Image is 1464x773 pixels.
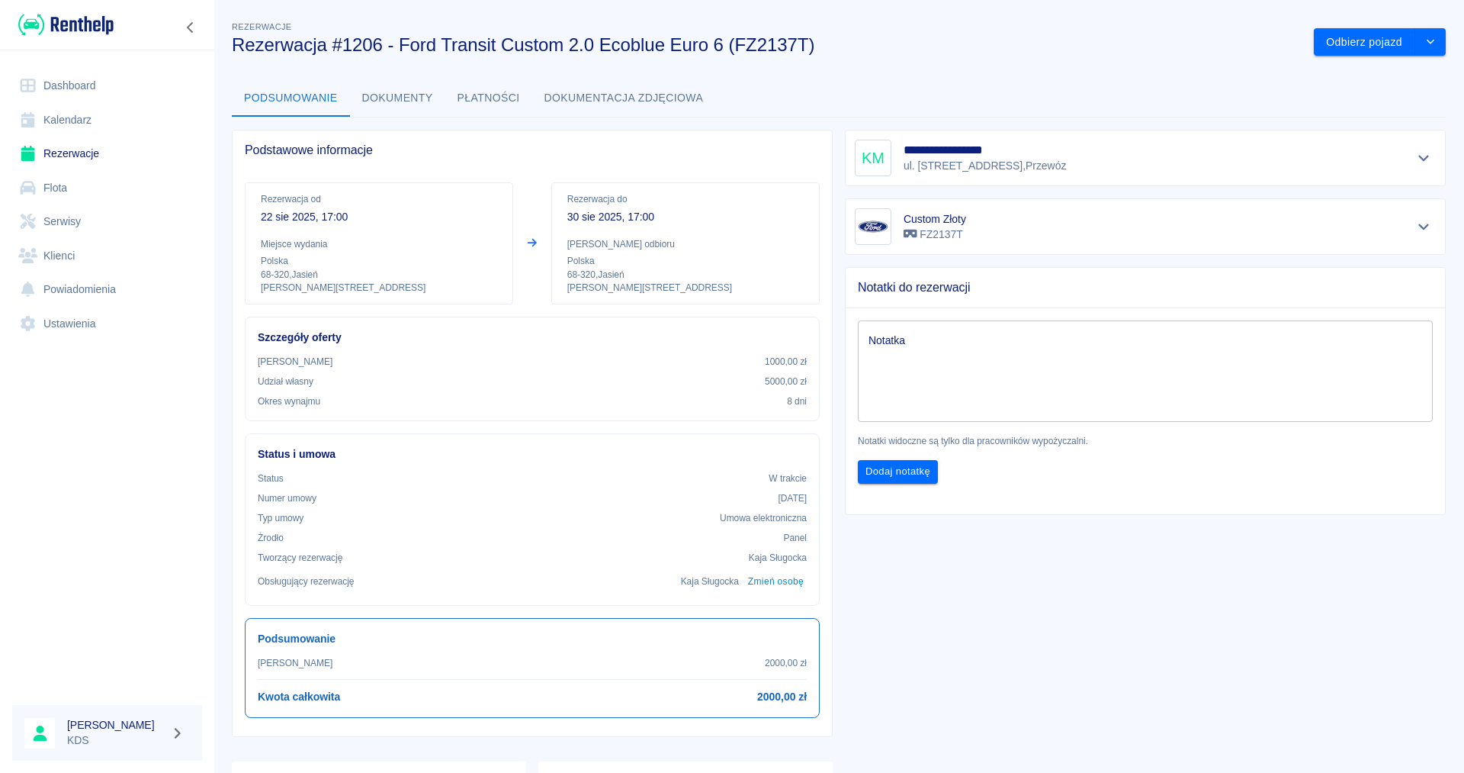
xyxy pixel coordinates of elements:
button: drop-down [1415,28,1446,56]
h3: Rezerwacja #1206 - Ford Transit Custom 2.0 Ecoblue Euro 6 (FZ2137T) [232,34,1302,56]
p: Obsługujący rezerwację [258,575,355,588]
span: Notatki do rezerwacji [858,280,1433,295]
p: Status [258,472,284,485]
h6: Custom Złoty [904,211,966,227]
a: Klienci [12,239,202,273]
p: [PERSON_NAME][STREET_ADDRESS] [567,282,804,295]
button: Dokumentacja zdjęciowa [532,80,716,117]
p: W trakcie [769,472,807,485]
button: Pokaż szczegóły [1411,147,1437,169]
p: [PERSON_NAME] [258,355,332,369]
button: Dodaj notatkę [858,460,938,484]
p: 30 sie 2025, 17:00 [567,209,804,225]
button: Dokumenty [350,80,445,117]
p: Numer umowy [258,491,316,505]
p: Rezerwacja do [567,192,804,206]
p: Rezerwacja od [261,192,497,206]
p: Miejsce wydania [261,237,497,251]
a: Kalendarz [12,103,202,137]
h6: Status i umowa [258,446,807,462]
h6: Szczegóły oferty [258,330,807,346]
p: Kaja Sługocka [749,551,807,565]
a: Serwisy [12,205,202,239]
a: Rezerwacje [12,137,202,171]
p: Typ umowy [258,511,303,525]
span: Podstawowe informacje [245,143,820,158]
p: Notatki widoczne są tylko dla pracowników wypożyczalni. [858,434,1433,448]
p: [DATE] [778,491,807,505]
p: 22 sie 2025, 17:00 [261,209,497,225]
p: 8 dni [787,395,807,408]
button: Zmień osobę [745,571,807,593]
p: Polska [567,254,804,268]
p: FZ2137T [904,227,966,243]
p: Kaja Sługocka [681,575,739,588]
p: [PERSON_NAME][STREET_ADDRESS] [261,282,497,295]
p: Okres wynajmu [258,395,320,408]
img: Image [858,211,888,242]
button: Odbierz pojazd [1314,28,1415,56]
p: Tworzący rezerwację [258,551,342,565]
h6: [PERSON_NAME] [67,717,165,733]
p: Panel [784,531,807,545]
p: [PERSON_NAME] odbioru [567,237,804,251]
p: ul. [STREET_ADDRESS] , Przewóz [904,158,1066,174]
button: Podsumowanie [232,80,350,117]
p: 68-320 , Jasień [261,268,497,282]
span: Rezerwacje [232,22,291,31]
p: Udział własny [258,375,313,388]
h6: 2000,00 zł [757,689,807,705]
a: Ustawienia [12,307,202,341]
p: Polska [261,254,497,268]
p: 5000,00 zł [765,375,807,388]
h6: Podsumowanie [258,631,807,647]
p: Umowa elektroniczna [720,511,807,525]
a: Powiadomienia [12,272,202,307]
a: Flota [12,171,202,205]
p: 2000,00 zł [765,656,807,670]
p: 68-320 , Jasień [567,268,804,282]
button: Płatności [445,80,532,117]
button: Pokaż szczegóły [1411,216,1437,237]
div: KM [855,140,891,176]
a: Dashboard [12,69,202,103]
a: Renthelp logo [12,12,114,37]
p: [PERSON_NAME] [258,656,332,670]
img: Renthelp logo [18,12,114,37]
button: Zwiń nawigację [179,18,202,37]
p: KDS [67,733,165,749]
p: Żrodło [258,531,284,545]
p: 1000,00 zł [765,355,807,369]
h6: Kwota całkowita [258,689,340,705]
